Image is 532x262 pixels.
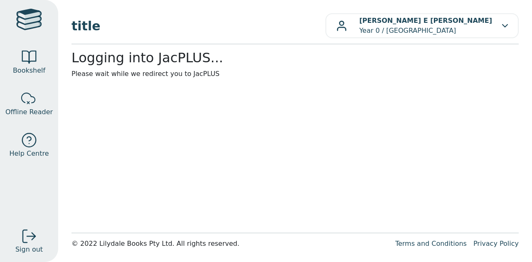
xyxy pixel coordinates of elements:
p: Year 0 / [GEOGRAPHIC_DATA] [359,16,492,36]
div: © 2022 Lilydale Books Pty Ltd. All rights reserved. [71,239,389,249]
b: [PERSON_NAME] E [PERSON_NAME] [359,17,492,24]
span: Help Centre [9,149,49,159]
a: Privacy Policy [473,240,519,247]
p: Please wait while we redirect you to JacPLUS [71,69,519,79]
button: [PERSON_NAME] E [PERSON_NAME]Year 0 / [GEOGRAPHIC_DATA] [325,13,519,38]
span: Sign out [15,245,43,255]
span: title [71,17,325,35]
a: Terms and Conditions [395,240,467,247]
h2: Logging into JacPLUS... [71,50,519,66]
span: Offline Reader [5,107,53,117]
span: Bookshelf [13,66,45,76]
